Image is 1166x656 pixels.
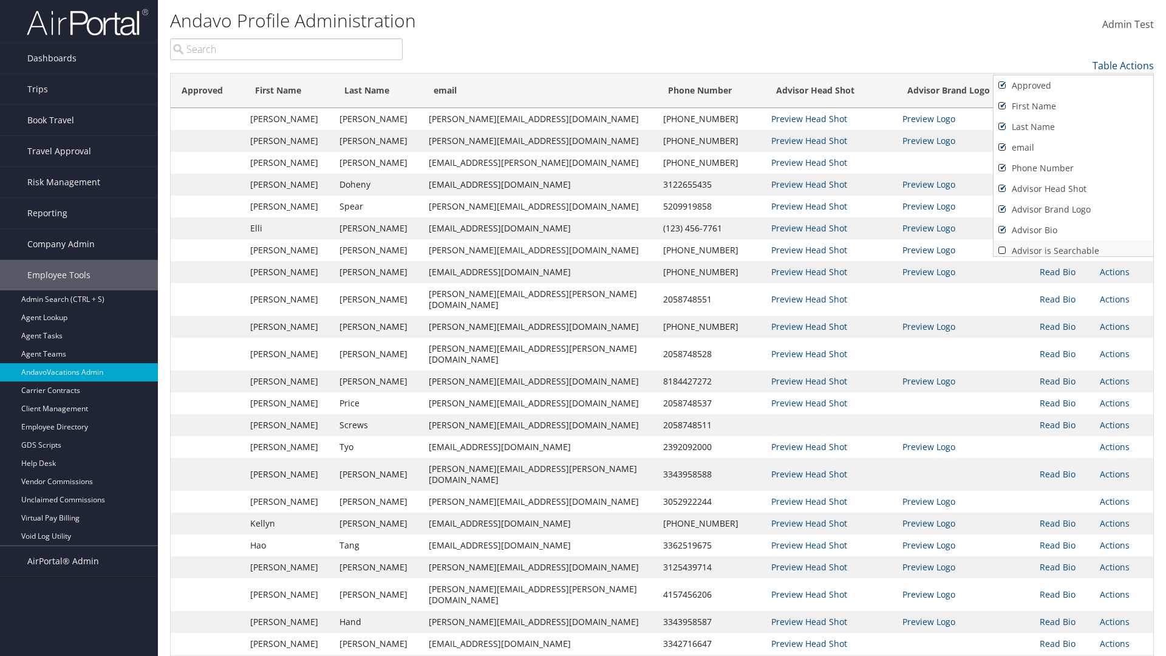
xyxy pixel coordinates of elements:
a: First Name [994,96,1153,117]
span: Travel Approval [27,136,91,166]
a: Advisor Head Shot [994,179,1153,199]
span: Dashboards [27,43,77,73]
a: Advisor Brand Logo [994,199,1153,220]
a: Approved [994,75,1153,96]
span: Employee Tools [27,260,90,290]
a: Advisor is Searchable [994,241,1153,261]
span: Reporting [27,198,67,228]
span: Trips [27,74,48,104]
img: airportal-logo.png [27,8,148,36]
a: Advisor Bio [994,220,1153,241]
span: AirPortal® Admin [27,546,99,576]
span: Risk Management [27,167,100,197]
a: email [994,137,1153,158]
a: Phone Number [994,158,1153,179]
span: Company Admin [27,229,95,259]
a: Last Name [994,117,1153,137]
span: Book Travel [27,105,74,135]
